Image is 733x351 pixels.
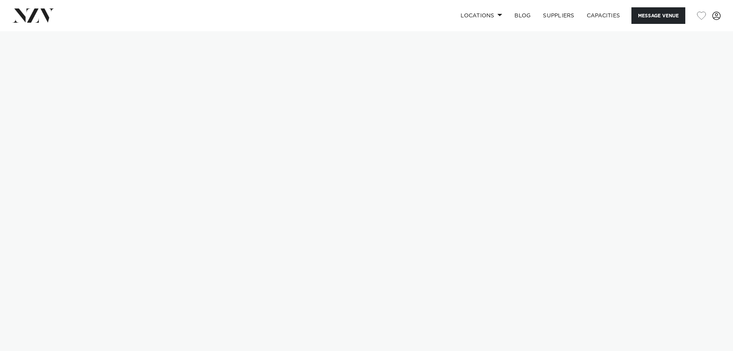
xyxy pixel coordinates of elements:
a: SUPPLIERS [537,7,580,24]
img: nzv-logo.png [12,8,54,22]
a: BLOG [508,7,537,24]
button: Message Venue [631,7,685,24]
a: Locations [454,7,508,24]
a: Capacities [581,7,626,24]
